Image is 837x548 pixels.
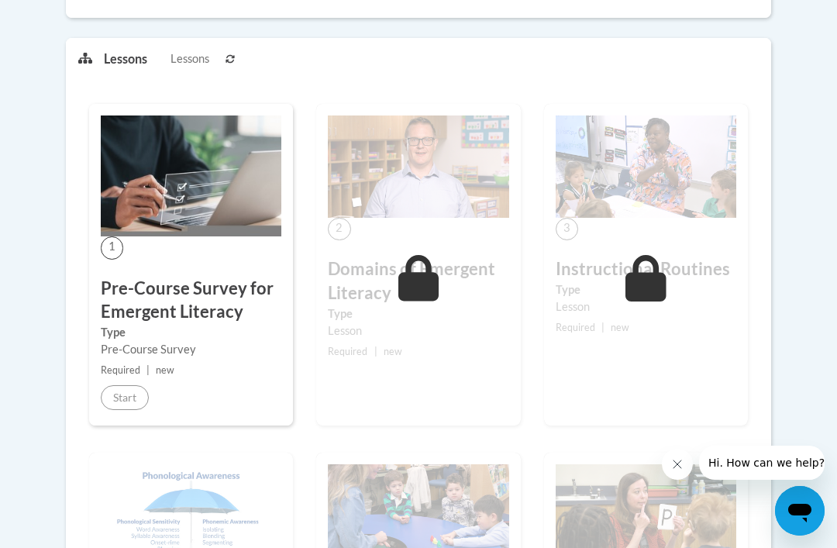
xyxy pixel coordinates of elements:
[101,364,140,376] span: Required
[328,257,508,305] h3: Domains of Emergent Literacy
[101,277,281,325] h3: Pre-Course Survey for Emergent Literacy
[611,322,629,333] span: new
[601,322,604,333] span: |
[328,218,350,240] span: 2
[556,218,578,240] span: 3
[104,50,147,67] p: Lessons
[556,257,736,281] h3: Instructional Routines
[556,298,736,315] div: Lesson
[556,281,736,298] label: Type
[556,115,736,217] img: Course Image
[101,324,281,341] label: Type
[101,385,149,410] button: Start
[699,446,825,480] iframe: Message from company
[328,346,367,357] span: Required
[101,341,281,358] div: Pre-Course Survey
[328,115,508,217] img: Course Image
[775,486,825,536] iframe: Button to launch messaging window
[374,346,377,357] span: |
[556,322,595,333] span: Required
[662,449,693,480] iframe: Close message
[328,305,508,322] label: Type
[146,364,150,376] span: |
[328,322,508,339] div: Lesson
[156,364,174,376] span: new
[101,236,123,259] span: 1
[384,346,402,357] span: new
[170,50,209,67] span: Lessons
[101,115,281,236] img: Course Image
